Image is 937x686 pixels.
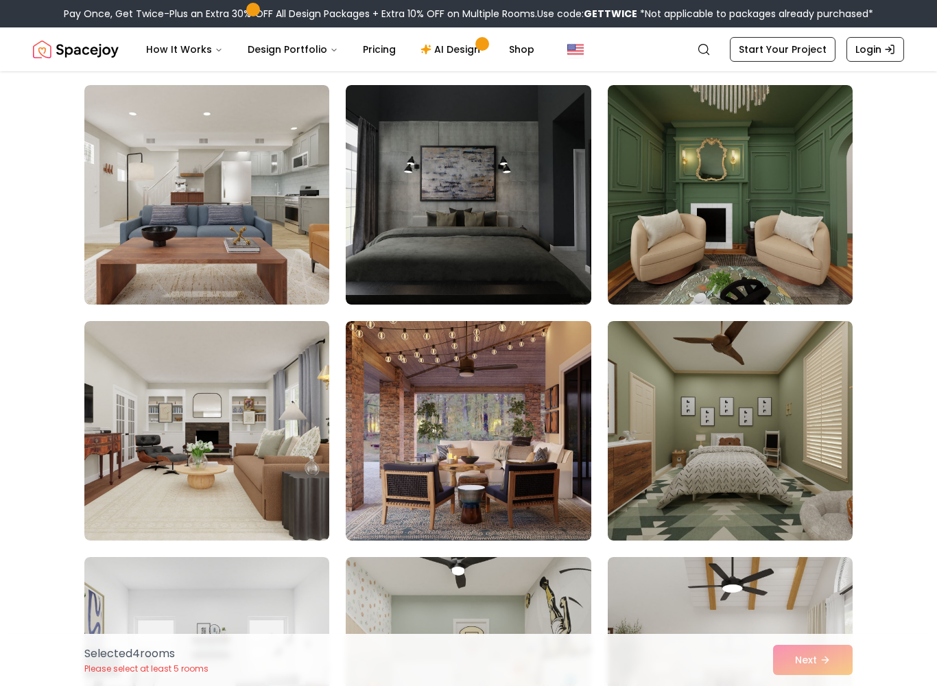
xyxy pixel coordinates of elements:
img: Room room-23 [346,321,591,541]
img: Room room-24 [608,321,853,541]
img: Room room-22 [84,321,329,541]
nav: Main [135,36,545,63]
button: How It Works [135,36,234,63]
a: Login [846,37,904,62]
span: *Not applicable to packages already purchased* [637,7,873,21]
p: Please select at least 5 rooms [84,663,209,674]
a: Shop [498,36,545,63]
b: GETTWICE [584,7,637,21]
img: Room room-19 [84,85,329,305]
a: Pricing [352,36,407,63]
img: Room room-20 [346,85,591,305]
img: Spacejoy Logo [33,36,119,63]
nav: Global [33,27,904,71]
a: Spacejoy [33,36,119,63]
p: Selected 4 room s [84,646,209,662]
button: Design Portfolio [237,36,349,63]
img: Room room-21 [608,85,853,305]
a: AI Design [410,36,495,63]
img: United States [567,41,584,58]
div: Pay Once, Get Twice-Plus an Extra 30% OFF All Design Packages + Extra 10% OFF on Multiple Rooms. [64,7,873,21]
span: Use code: [537,7,637,21]
a: Start Your Project [730,37,835,62]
